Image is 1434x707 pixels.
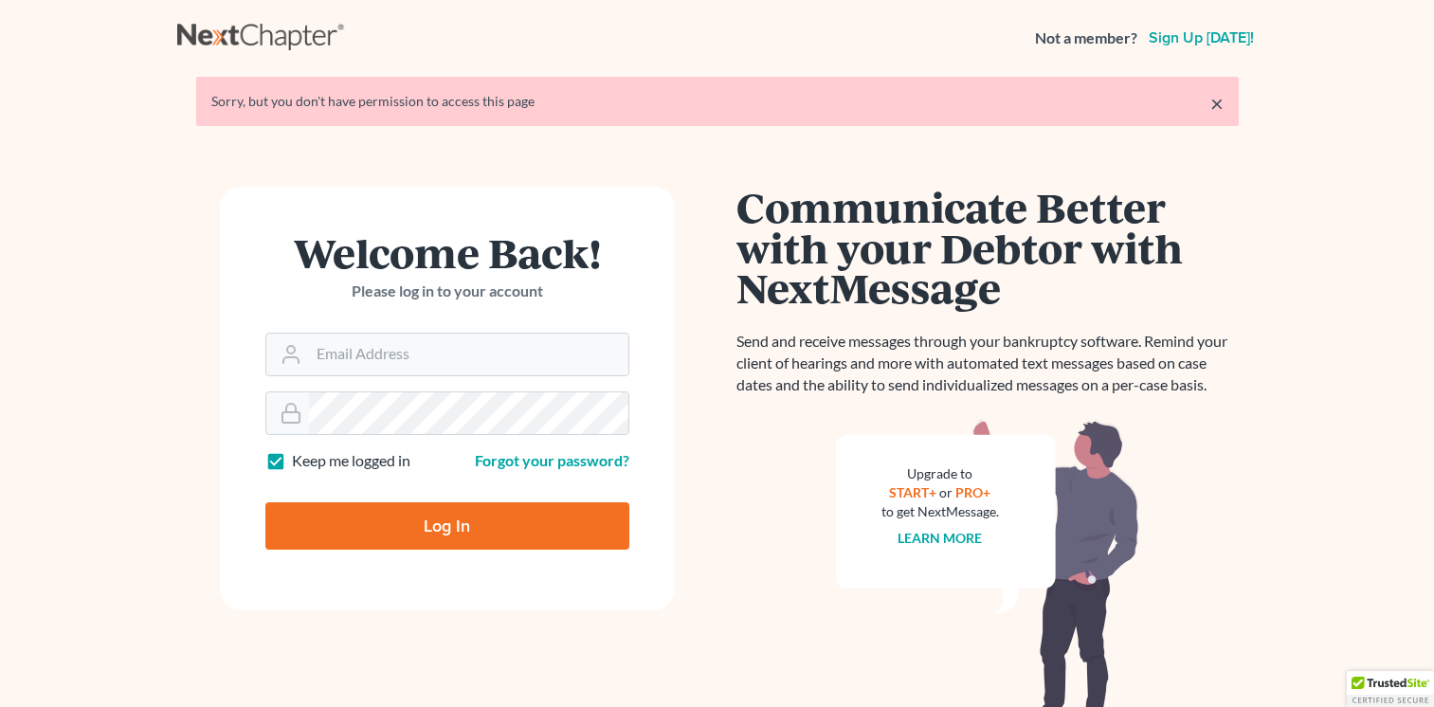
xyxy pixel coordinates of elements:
a: Forgot your password? [475,451,629,469]
span: or [939,484,953,500]
input: Email Address [309,334,628,375]
div: to get NextMessage. [881,502,999,521]
a: × [1210,92,1224,115]
p: Please log in to your account [265,281,629,302]
div: TrustedSite Certified [1347,671,1434,707]
input: Log In [265,502,629,550]
h1: Welcome Back! [265,232,629,273]
a: START+ [889,484,936,500]
p: Send and receive messages through your bankruptcy software. Remind your client of hearings and mo... [736,331,1239,396]
label: Keep me logged in [292,450,410,472]
div: Upgrade to [881,464,999,483]
strong: Not a member? [1035,27,1137,49]
a: PRO+ [955,484,990,500]
a: Learn more [898,530,982,546]
div: Sorry, but you don't have permission to access this page [211,92,1224,111]
a: Sign up [DATE]! [1145,30,1258,45]
h1: Communicate Better with your Debtor with NextMessage [736,187,1239,308]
